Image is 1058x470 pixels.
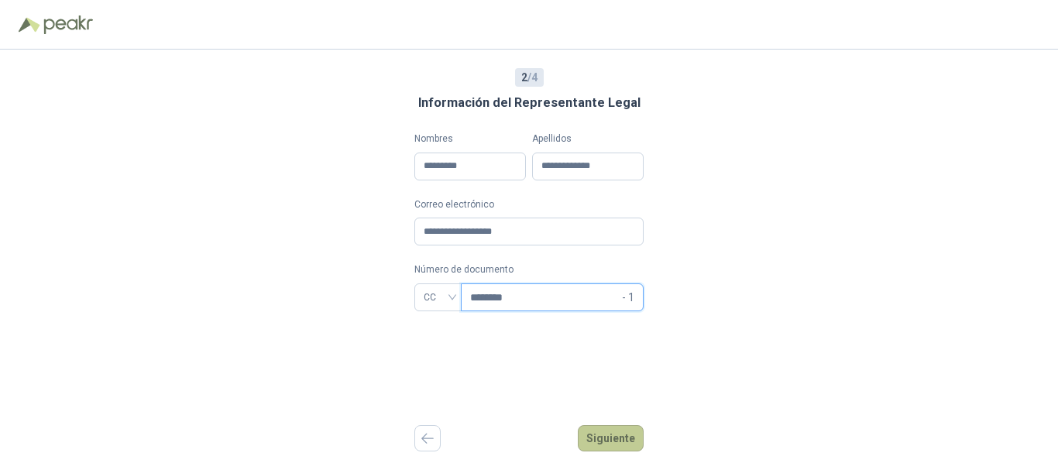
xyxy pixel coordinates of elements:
[532,132,644,146] label: Apellidos
[418,93,641,113] h3: Información del Representante Legal
[424,286,452,309] span: CC
[414,262,644,277] p: Número de documento
[521,71,527,84] b: 2
[578,425,644,451] button: Siguiente
[414,132,526,146] label: Nombres
[622,284,634,310] span: - 1
[43,15,93,34] img: Peakr
[521,69,538,86] span: / 4
[414,197,644,212] label: Correo electrónico
[19,17,40,33] img: Logo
